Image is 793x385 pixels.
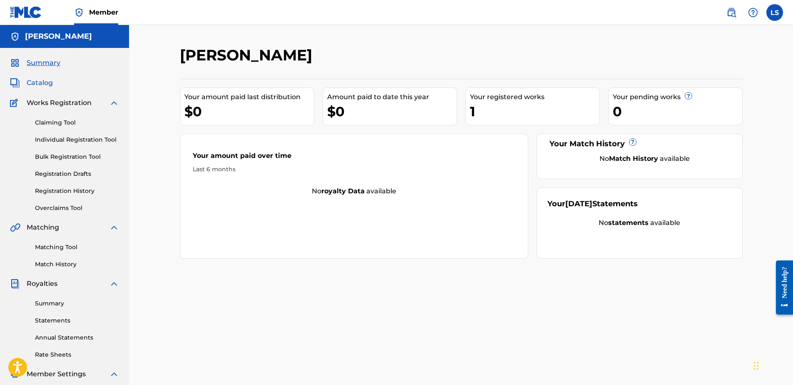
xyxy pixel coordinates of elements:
[745,4,761,21] div: Help
[184,102,314,121] div: $0
[27,58,60,68] span: Summary
[193,165,516,174] div: Last 6 months
[321,187,365,195] strong: royalty data
[35,204,119,212] a: Overclaims Tool
[180,186,528,196] div: No available
[27,78,53,88] span: Catalog
[35,260,119,269] a: Match History
[613,102,742,121] div: 0
[685,92,692,99] span: ?
[547,218,732,228] div: No available
[547,138,732,150] div: Your Match History
[27,98,92,108] span: Works Registration
[751,345,793,385] iframe: Chat Widget
[25,32,92,41] h5: Clint Su
[10,58,20,68] img: Summary
[180,46,316,65] h2: [PERSON_NAME]
[35,333,119,342] a: Annual Statements
[327,102,457,121] div: $0
[109,222,119,232] img: expand
[27,369,86,379] span: Member Settings
[558,154,732,164] div: No available
[726,7,736,17] img: search
[35,350,119,359] a: Rate Sheets
[35,135,119,144] a: Individual Registration Tool
[35,299,119,308] a: Summary
[470,102,599,121] div: 1
[327,92,457,102] div: Amount paid to date this year
[754,353,759,378] div: 拖动
[748,7,758,17] img: help
[10,58,60,68] a: SummarySummary
[109,98,119,108] img: expand
[770,254,793,321] iframe: Resource Center
[74,7,84,17] img: Top Rightsholder
[35,118,119,127] a: Claiming Tool
[613,92,742,102] div: Your pending works
[10,6,42,18] img: MLC Logo
[109,279,119,289] img: expand
[35,152,119,161] a: Bulk Registration Tool
[609,155,658,162] strong: Match History
[565,199,592,208] span: [DATE]
[35,187,119,195] a: Registration History
[10,279,20,289] img: Royalties
[10,98,21,108] img: Works Registration
[10,369,20,379] img: Member Settings
[723,4,740,21] a: Public Search
[766,4,783,21] div: User Menu
[27,279,57,289] span: Royalties
[10,78,20,88] img: Catalog
[547,198,638,210] div: Your Statements
[89,7,118,17] span: Member
[751,345,793,385] div: 聊天小组件
[35,243,119,252] a: Matching Tool
[35,316,119,325] a: Statements
[629,139,636,145] span: ?
[27,222,59,232] span: Matching
[35,170,119,178] a: Registration Drafts
[184,92,314,102] div: Your amount paid last distribution
[10,32,20,42] img: Accounts
[10,78,53,88] a: CatalogCatalog
[10,222,20,232] img: Matching
[608,219,649,227] strong: statements
[470,92,599,102] div: Your registered works
[193,151,516,165] div: Your amount paid over time
[109,369,119,379] img: expand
